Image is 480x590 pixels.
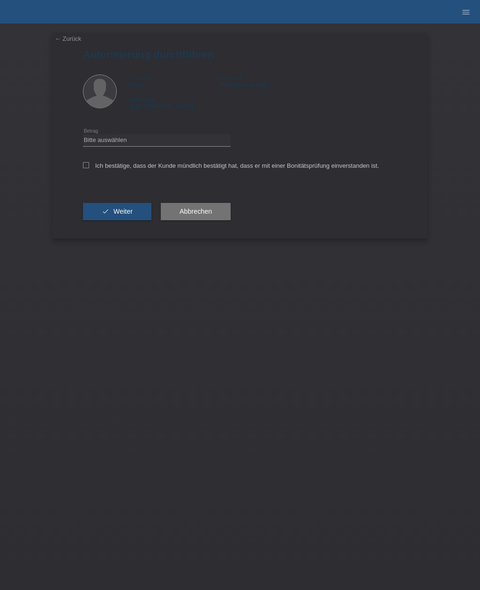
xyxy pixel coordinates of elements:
[83,203,151,221] button: check Weiter
[130,75,150,81] span: Vorname
[55,35,81,42] a: ← Zurück
[113,208,133,215] span: Weiter
[130,75,219,89] div: Driton
[83,49,397,60] h1: Autorisierung durchführen
[461,7,471,17] i: menu
[457,9,475,15] a: menu
[130,96,219,110] div: [GEOGRAPHIC_DATA]
[83,162,379,169] label: Ich bestätige, dass der Kunde mündlich bestätigt hat, dass er mit einer Bonitätsprüfung einversta...
[219,75,244,81] span: Nachname
[180,208,212,215] span: Abbrechen
[130,97,156,102] span: Nationalität
[102,208,109,215] i: check
[219,75,308,89] div: [PERSON_NAME]
[161,203,231,221] button: Abbrechen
